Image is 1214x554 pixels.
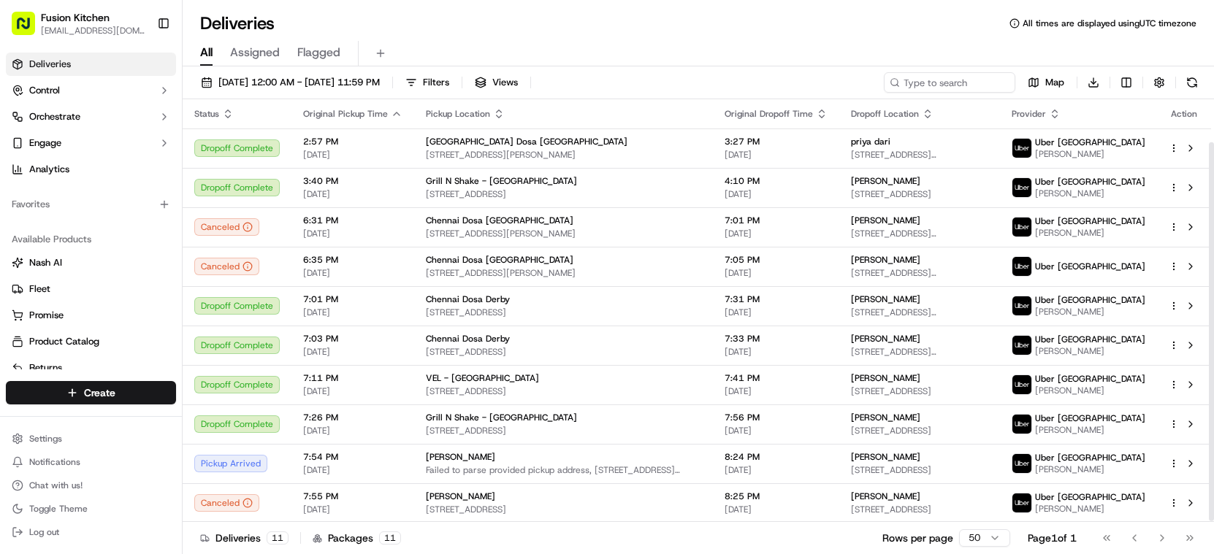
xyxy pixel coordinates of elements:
span: [DATE] 12:00 AM - [DATE] 11:59 PM [218,76,380,89]
span: [GEOGRAPHIC_DATA] Dosa [GEOGRAPHIC_DATA] [426,136,627,147]
span: [DATE] [303,307,402,318]
a: Deliveries [6,53,176,76]
span: 4:10 PM [725,175,828,187]
span: VEL - [GEOGRAPHIC_DATA] [426,372,539,384]
span: 7:31 PM [725,293,828,305]
img: uber-new-logo.jpeg [1012,336,1031,355]
span: [DATE] [725,149,828,161]
span: Provider [1012,108,1046,120]
span: Failed to parse provided pickup address, [STREET_ADDRESS][PERSON_NAME] [426,464,701,476]
span: Control [29,84,60,97]
div: Page 1 of 1 [1028,531,1077,545]
a: Nash AI [12,256,170,269]
a: Promise [12,309,170,322]
span: [STREET_ADDRESS][PERSON_NAME] [851,346,988,358]
span: [DATE] [725,464,828,476]
span: [STREET_ADDRESS] [426,504,701,515]
button: [DATE] 12:00 AM - [DATE] 11:59 PM [194,72,386,93]
span: [STREET_ADDRESS][PERSON_NAME] [851,228,988,239]
span: 7:41 PM [725,372,828,384]
span: Nash AI [29,256,62,269]
span: [STREET_ADDRESS] [851,425,988,436]
a: Returns [12,361,170,374]
span: [PERSON_NAME] [851,293,920,305]
button: Toggle Theme [6,499,176,519]
a: Product Catalog [12,335,170,348]
span: [DATE] [725,188,828,200]
img: uber-new-logo.jpeg [1012,178,1031,197]
span: 7:03 PM [303,333,402,345]
button: Map [1021,72,1071,93]
span: [DATE] [725,307,828,318]
span: [PERSON_NAME] [1035,188,1145,199]
span: Original Dropoff Time [725,108,813,120]
img: uber-new-logo.jpeg [1012,454,1031,473]
span: All [200,44,213,61]
div: Action [1169,108,1199,120]
span: priya dari [851,136,890,147]
button: Log out [6,522,176,542]
button: Fleet [6,277,176,301]
span: Notifications [29,456,80,468]
input: Type to search [884,72,1015,93]
button: Orchestrate [6,105,176,128]
p: Rows per page [882,531,953,545]
span: Flagged [297,44,340,61]
span: Uber [GEOGRAPHIC_DATA] [1035,215,1145,227]
button: Views [468,72,524,93]
div: Favorites [6,193,176,216]
span: Filters [423,76,449,89]
button: Product Catalog [6,330,176,353]
img: uber-new-logo.jpeg [1012,375,1031,394]
span: 7:05 PM [725,254,828,266]
span: Grill N Shake - [GEOGRAPHIC_DATA] [426,175,577,187]
span: [STREET_ADDRESS] [426,346,701,358]
span: [PERSON_NAME] [851,254,920,266]
span: 7:11 PM [303,372,402,384]
span: [DATE] [725,346,828,358]
span: Chennai Dosa [GEOGRAPHIC_DATA] [426,215,573,226]
button: Refresh [1182,72,1202,93]
span: 7:55 PM [303,490,402,502]
div: Deliveries [200,531,289,545]
span: [PERSON_NAME] [851,490,920,502]
span: [PERSON_NAME] [851,412,920,423]
span: [STREET_ADDRESS] [851,385,988,397]
span: [PERSON_NAME] [1035,227,1145,239]
span: Promise [29,309,64,322]
span: Log out [29,526,59,538]
span: [DATE] [725,228,828,239]
button: Fusion Kitchen [41,10,110,25]
span: [STREET_ADDRESS][PERSON_NAME] [426,149,701,161]
span: Map [1045,76,1064,89]
span: Dropoff Location [851,108,919,120]
span: Returns [29,361,62,374]
button: Notifications [6,452,176,472]
span: [PERSON_NAME] [1035,385,1145,396]
span: Toggle Theme [29,503,88,515]
span: 8:24 PM [725,451,828,463]
button: Engage [6,131,176,155]
img: uber-new-logo.jpeg [1012,139,1031,158]
span: 3:40 PM [303,175,402,187]
button: Returns [6,356,176,380]
span: 8:25 PM [725,490,828,502]
span: [PERSON_NAME] [851,175,920,187]
img: uber-new-logo.jpeg [1012,415,1031,434]
span: Uber [GEOGRAPHIC_DATA] [1035,136,1145,148]
div: Canceled [194,258,259,275]
img: uber-new-logo.jpeg [1012,257,1031,276]
img: uber-new-logo.jpeg [1012,296,1031,315]
span: Assigned [230,44,280,61]
span: [DATE] [303,464,402,476]
span: [STREET_ADDRESS][PERSON_NAME] [426,228,701,239]
img: uber-new-logo.jpeg [1012,493,1031,512]
span: Uber [GEOGRAPHIC_DATA] [1035,491,1145,503]
button: Create [6,381,176,404]
span: Uber [GEOGRAPHIC_DATA] [1035,176,1145,188]
span: [EMAIL_ADDRESS][DOMAIN_NAME] [41,25,145,36]
span: Fleet [29,282,50,296]
span: [PERSON_NAME] [1035,148,1145,160]
span: [PERSON_NAME] [851,372,920,384]
span: Uber [GEOGRAPHIC_DATA] [1035,334,1145,345]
